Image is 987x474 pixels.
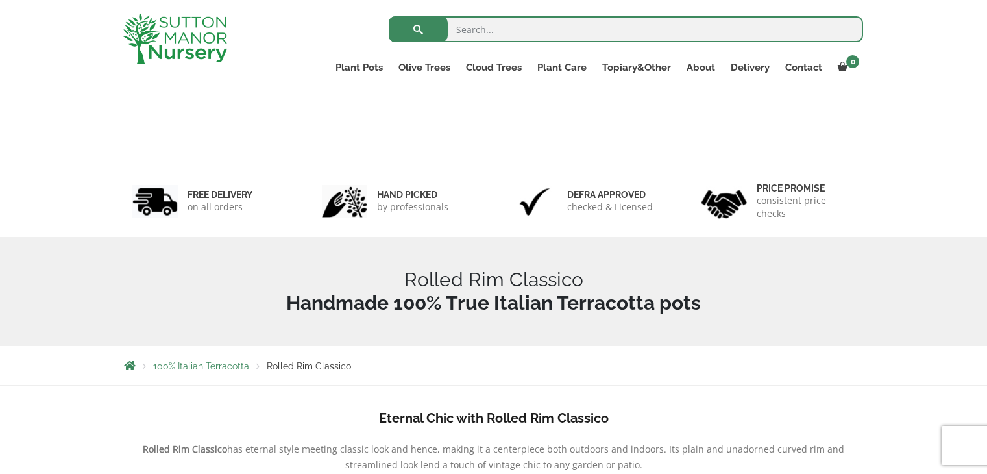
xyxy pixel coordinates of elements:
[846,55,859,68] span: 0
[530,58,594,77] a: Plant Care
[123,13,227,64] img: logo
[512,185,557,218] img: 3.jpg
[458,58,530,77] a: Cloud Trees
[391,58,458,77] a: Olive Trees
[143,443,227,455] b: Rolled Rim Classico
[757,182,855,194] h6: Price promise
[379,410,609,426] b: Eternal Chic with Rolled Rim Classico
[124,360,864,371] nav: Breadcrumbs
[227,443,844,471] span: has eternal style meeting classic look and hence, making it a centerpiece both outdoors and indoo...
[124,268,864,315] h1: Rolled Rim Classico
[153,361,249,371] a: 100% Italian Terracotta
[567,201,653,214] p: checked & Licensed
[567,189,653,201] h6: Defra approved
[188,189,252,201] h6: FREE DELIVERY
[389,16,863,42] input: Search...
[830,58,863,77] a: 0
[701,182,747,221] img: 4.jpg
[132,185,178,218] img: 1.jpg
[322,185,367,218] img: 2.jpg
[594,58,679,77] a: Topiary&Other
[679,58,723,77] a: About
[377,189,448,201] h6: hand picked
[188,201,252,214] p: on all orders
[267,361,351,371] span: Rolled Rim Classico
[328,58,391,77] a: Plant Pots
[777,58,830,77] a: Contact
[377,201,448,214] p: by professionals
[757,194,855,220] p: consistent price checks
[723,58,777,77] a: Delivery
